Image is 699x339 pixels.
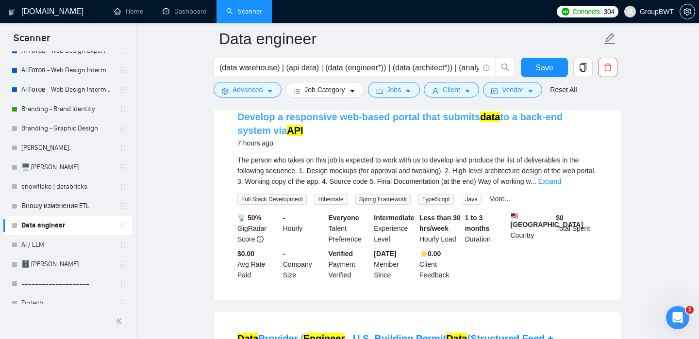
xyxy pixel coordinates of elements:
b: - [283,250,285,258]
button: delete [598,58,617,77]
div: Total Spent [554,212,599,244]
a: 🗄️ [PERSON_NAME] [21,255,114,274]
div: Hourly [281,212,327,244]
span: caret-down [527,87,534,95]
span: ... [531,178,536,185]
mark: API [287,125,303,136]
span: holder [119,125,127,132]
span: bars [294,87,300,95]
b: [GEOGRAPHIC_DATA] [511,212,583,228]
span: caret-down [464,87,471,95]
span: holder [119,163,127,171]
span: folder [376,87,383,95]
span: Advanced [233,84,263,95]
button: copy [573,58,593,77]
b: Everyone [329,214,359,222]
span: setting [222,87,229,95]
span: holder [119,241,127,249]
span: The person who takes on this job is expected to work with us to develop and produce the list of d... [237,156,596,185]
a: AI Готов - Web Design Intermediate минус Development [21,80,114,99]
a: Fintech [21,293,114,313]
span: Jobs [387,84,401,95]
span: copy [574,63,592,72]
span: 304 [604,6,615,17]
button: Save [521,58,568,77]
span: user [627,8,633,15]
div: 7 hours ago [237,137,598,149]
b: $0.00 [237,250,254,258]
a: Branding - Brand Identity [21,99,114,119]
span: info-circle [257,236,264,242]
div: Experience Level [372,212,417,244]
span: 1 [686,306,694,314]
a: Вношу изменения ETL [21,196,114,216]
b: ⭐️ 0.00 [419,250,441,258]
span: holder [119,105,127,113]
button: settingAdvancedcaret-down [214,82,282,97]
a: Reset All [550,84,577,95]
span: holder [119,86,127,94]
img: 🇲🇾 [511,212,518,219]
span: holder [119,260,127,268]
a: AI Готов - Web Design Intermediate минус Developer [21,61,114,80]
a: Develop a responsive web-based portal that submitsdatato a back-end system viaAPI [237,112,563,136]
a: dashboardDashboard [163,7,207,16]
span: Java [462,194,482,205]
button: idcardVendorcaret-down [483,82,542,97]
span: holder [119,202,127,210]
a: homeHome [114,7,143,16]
b: $ 0 [556,214,564,222]
span: Job Category [304,84,345,95]
div: Country [509,212,554,244]
input: Search Freelance Jobs... [219,62,479,74]
a: More... [489,195,511,203]
a: [PERSON_NAME]. [21,138,114,158]
span: holder [119,144,127,152]
a: ==================== [21,274,114,293]
img: upwork-logo.png [562,8,569,16]
mark: data [480,112,500,122]
span: user [432,87,439,95]
span: Client [443,84,460,95]
div: Payment Verified [327,248,372,280]
div: Hourly Load [417,212,463,244]
img: logo [8,4,15,20]
span: search [496,63,515,72]
b: 1 to 3 months [465,214,490,232]
span: idcard [491,87,498,95]
b: Intermediate [374,214,414,222]
span: Save [535,62,553,74]
div: Client Feedback [417,248,463,280]
button: folderJobscaret-down [368,82,420,97]
div: The person who takes on this job is expected to work with us to develop and produce the list of d... [237,155,598,187]
button: setting [680,4,695,19]
span: caret-down [266,87,273,95]
b: [DATE] [374,250,396,258]
span: double-left [116,316,125,326]
span: Scanner [6,31,58,51]
b: - [283,214,285,222]
div: Avg Rate Paid [235,248,281,280]
button: barsJob Categorycaret-down [285,82,364,97]
span: edit [603,32,616,45]
button: search [496,58,515,77]
b: 📡 50% [237,214,261,222]
a: AI / LLM [21,235,114,255]
span: delete [599,63,617,72]
span: holder [119,280,127,288]
span: holder [119,299,127,307]
div: Member Since [372,248,417,280]
a: snowflake | databricks [21,177,114,196]
a: Branding - Graphic Design [21,119,114,138]
span: TypeScript [418,194,454,205]
b: Less than 30 hrs/week [419,214,461,232]
a: setting [680,8,695,16]
span: caret-down [349,87,356,95]
span: holder [119,66,127,74]
button: userClientcaret-down [424,82,479,97]
span: Spring Framework [355,194,411,205]
div: Talent Preference [327,212,372,244]
a: Data engineer [21,216,114,235]
iframe: Intercom live chat [666,306,689,329]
